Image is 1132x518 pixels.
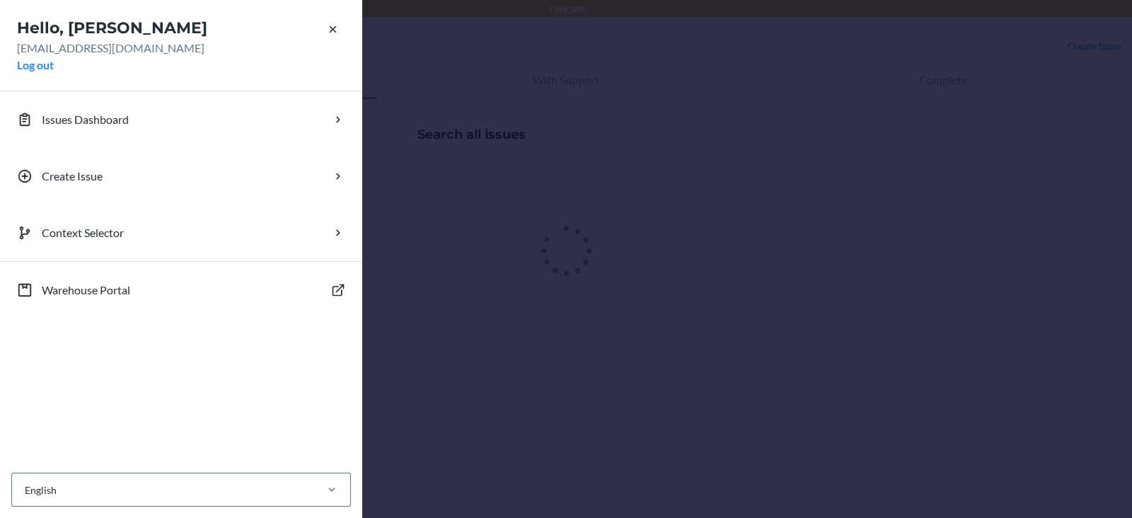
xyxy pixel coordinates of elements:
[42,111,129,128] p: Issues Dashboard
[42,282,130,299] p: Warehouse Portal
[17,57,54,74] button: Log out
[42,168,103,185] p: Create Issue
[23,483,25,497] input: English
[42,224,124,241] p: Context Selector
[17,17,345,40] h2: Hello, [PERSON_NAME]
[17,40,345,57] p: [EMAIL_ADDRESS][DOMAIN_NAME]
[25,483,57,497] div: English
